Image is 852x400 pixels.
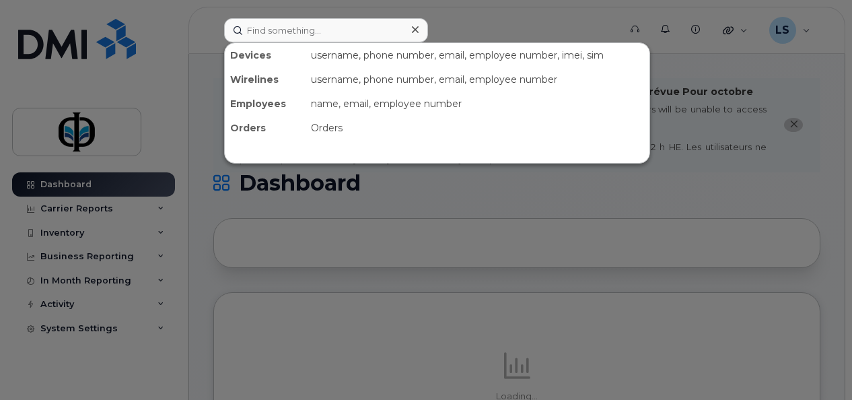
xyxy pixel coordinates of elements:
div: Devices [225,43,306,67]
div: username, phone number, email, employee number, imei, sim [306,43,649,67]
div: name, email, employee number [306,92,649,116]
div: Wirelines [225,67,306,92]
div: Orders [225,116,306,140]
div: Orders [306,116,649,140]
div: username, phone number, email, employee number [306,67,649,92]
div: Employees [225,92,306,116]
